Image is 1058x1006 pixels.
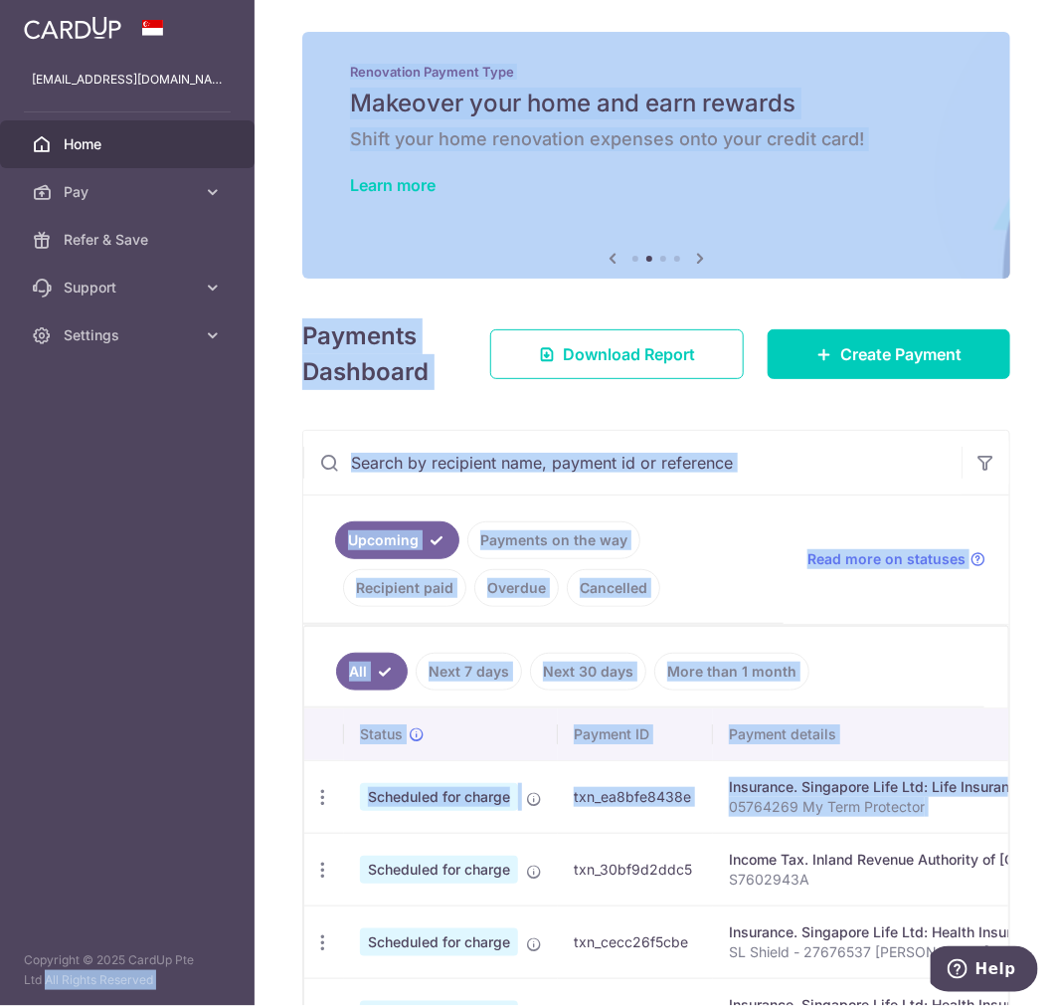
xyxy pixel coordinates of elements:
h4: Payments Dashboard [302,318,454,390]
a: Download Report [490,329,744,379]
img: Renovation banner [302,32,1010,279]
td: txn_30bf9d2ddc5 [558,833,713,905]
a: Next 7 days [416,653,522,691]
span: Pay [64,182,195,202]
span: Settings [64,325,195,345]
a: Recipient paid [343,569,466,607]
h5: Makeover your home and earn rewards [350,88,963,119]
span: Read more on statuses [807,549,966,569]
input: Search by recipient name, payment id or reference [303,431,962,495]
span: Scheduled for charge [360,783,518,811]
span: Status [360,724,403,744]
span: Home [64,134,195,154]
th: Payment ID [558,708,713,760]
span: Support [64,278,195,298]
a: Read more on statuses [807,549,985,569]
a: Next 30 days [530,653,646,691]
span: Download Report [563,342,695,366]
a: Create Payment [768,329,1010,379]
td: txn_ea8bfe8438e [558,760,713,833]
a: More than 1 month [654,653,809,691]
a: Learn more [350,175,436,195]
span: Create Payment [840,342,962,366]
td: txn_cecc26f5cbe [558,905,713,978]
a: Upcoming [335,521,459,559]
span: Scheduled for charge [360,928,518,956]
iframe: Opens a widget where you can find more information [931,946,1038,996]
h6: Shift your home renovation expenses onto your credit card! [350,127,963,151]
span: Refer & Save [64,230,195,250]
p: Renovation Payment Type [350,64,963,80]
a: Cancelled [567,569,660,607]
a: Payments on the way [467,521,640,559]
span: Scheduled for charge [360,856,518,884]
img: CardUp [24,16,121,40]
a: Overdue [474,569,559,607]
a: All [336,653,408,691]
p: [EMAIL_ADDRESS][DOMAIN_NAME] [32,70,223,90]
